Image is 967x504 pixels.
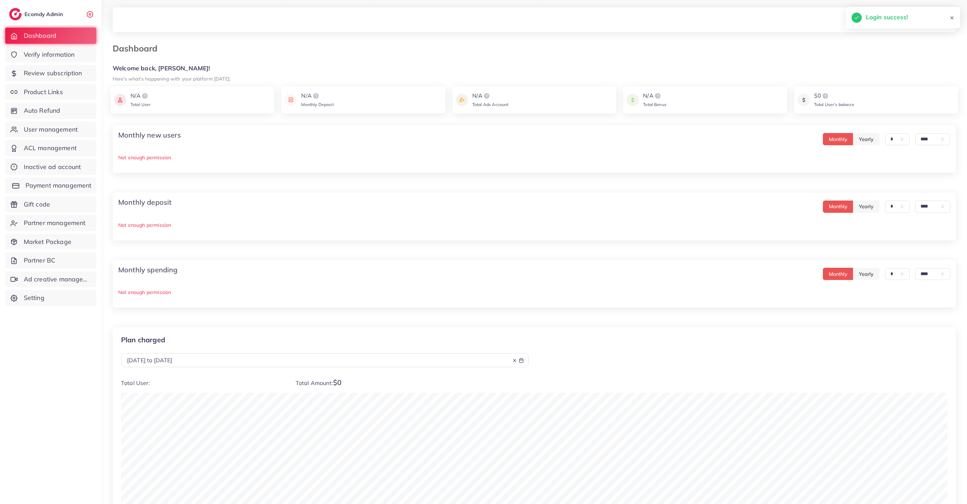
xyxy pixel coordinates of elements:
[24,218,86,227] span: Partner management
[24,31,56,40] span: Dashboard
[26,181,92,190] span: Payment management
[113,65,956,72] h5: Welcome back, [PERSON_NAME]!
[9,8,22,20] img: logo
[296,378,529,387] p: Total Amount:
[814,102,854,107] span: Total User’s balance
[24,50,75,59] span: Verify information
[823,201,853,213] button: Monthly
[127,357,172,364] span: [DATE] to [DATE]
[24,162,81,171] span: Inactive ad account
[5,196,96,212] a: Gift code
[121,336,529,344] p: Plan charged
[5,215,96,231] a: Partner management
[141,92,149,100] img: logo
[301,92,333,100] div: N/A
[823,133,853,145] button: Monthly
[5,65,96,81] a: Review subscription
[333,378,341,387] span: $0
[654,92,662,100] img: logo
[118,198,171,206] h4: Monthly deposit
[5,290,96,306] a: Setting
[5,121,96,138] a: User management
[5,103,96,119] a: Auto Refund
[24,11,65,17] h2: Ecomdy Admin
[24,293,44,302] span: Setting
[627,92,639,108] img: icon payment
[643,102,666,107] span: Total Bonus
[24,143,77,153] span: ACL management
[118,221,950,229] p: Not enough permission
[472,92,509,100] div: N/A
[24,200,50,209] span: Gift code
[5,177,96,194] a: Payment management
[24,125,78,134] span: User management
[5,47,96,63] a: Verify information
[24,275,91,284] span: Ad creative management
[130,102,151,107] span: Total User
[118,288,950,296] p: Not enough permission
[113,76,231,82] small: Here's what's happening with your platform [DATE].
[866,13,908,22] h5: Login success!
[24,256,56,265] span: Partner BC
[118,153,950,162] p: Not enough permission
[285,92,297,108] img: icon payment
[482,92,491,100] img: logo
[24,69,82,78] span: Review subscription
[121,378,284,387] p: Total User:
[24,237,71,246] span: Market Package
[643,92,666,100] div: N/A
[853,268,880,280] button: Yearly
[821,92,830,100] img: logo
[853,201,880,213] button: Yearly
[5,252,96,268] a: Partner BC
[5,84,96,100] a: Product Links
[24,106,61,115] span: Auto Refund
[853,133,880,145] button: Yearly
[5,234,96,250] a: Market Package
[5,28,96,44] a: Dashboard
[456,92,468,108] img: icon payment
[301,102,333,107] span: Monthly Deposit
[823,268,853,280] button: Monthly
[114,92,126,108] img: icon payment
[5,140,96,156] a: ACL management
[9,8,65,20] a: logoEcomdy Admin
[814,92,854,100] div: $0
[118,266,178,274] h4: Monthly spending
[312,92,320,100] img: logo
[118,131,181,139] h4: Monthly new users
[798,92,810,108] img: icon payment
[5,271,96,287] a: Ad creative management
[472,102,509,107] span: Total Ads Account
[113,43,163,54] h3: Dashboard
[130,92,151,100] div: N/A
[24,87,63,97] span: Product Links
[5,159,96,175] a: Inactive ad account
